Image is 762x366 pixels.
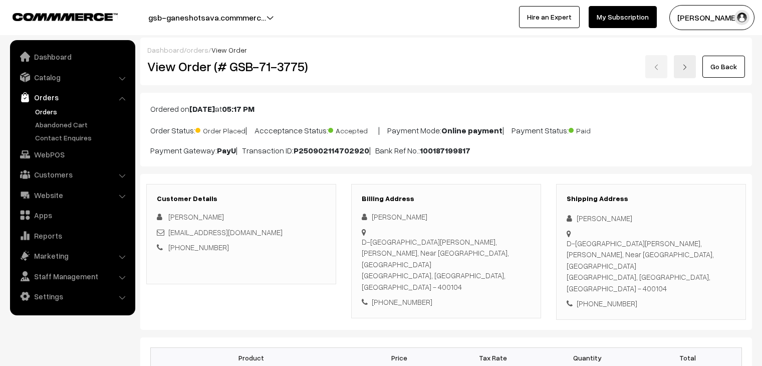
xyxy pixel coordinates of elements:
div: [PERSON_NAME] [567,213,735,224]
div: [PERSON_NAME] [362,211,531,223]
b: 05:17 PM [222,104,255,114]
b: PayU [217,145,236,155]
a: Marketing [13,247,132,265]
a: Contact Enquires [33,132,132,143]
a: Hire an Expert [519,6,580,28]
a: Website [13,186,132,204]
div: D-[GEOGRAPHIC_DATA][PERSON_NAME], [PERSON_NAME], Near [GEOGRAPHIC_DATA], [GEOGRAPHIC_DATA] [GEOGR... [362,236,531,293]
a: Orders [33,106,132,117]
a: My Subscription [589,6,657,28]
div: / / [147,45,745,55]
span: Order Placed [195,123,245,136]
a: COMMMERCE [13,10,100,22]
span: Paid [569,123,619,136]
span: [PERSON_NAME] [168,212,224,221]
b: Online payment [441,125,502,135]
a: Dashboard [13,48,132,66]
p: Payment Gateway: | Transaction ID: | Bank Ref No.: [150,144,742,156]
a: orders [186,46,208,54]
a: Abandoned Cart [33,119,132,130]
p: Ordered on at [150,103,742,115]
img: right-arrow.png [682,64,688,70]
a: WebPOS [13,145,132,163]
a: [PHONE_NUMBER] [168,243,229,252]
a: Dashboard [147,46,184,54]
h3: Customer Details [157,195,326,203]
a: Settings [13,287,132,305]
a: Catalog [13,68,132,86]
button: gsb-ganeshotsava.commmerc… [113,5,301,30]
b: [DATE] [189,104,215,114]
a: Reports [13,227,132,245]
img: COMMMERCE [13,13,118,21]
a: Customers [13,165,132,184]
span: View Order [211,46,247,54]
p: Order Status: | Accceptance Status: | Payment Mode: | Payment Status: [150,123,742,136]
a: [EMAIL_ADDRESS][DOMAIN_NAME] [168,228,283,237]
img: user [734,10,749,25]
b: P250902114702920 [294,145,369,155]
div: D-[GEOGRAPHIC_DATA][PERSON_NAME], [PERSON_NAME], Near [GEOGRAPHIC_DATA], [GEOGRAPHIC_DATA] [GEOGR... [567,238,735,294]
span: Accepted [328,123,378,136]
div: [PHONE_NUMBER] [567,298,735,309]
b: 100187199817 [420,145,470,155]
a: Apps [13,206,132,224]
button: [PERSON_NAME] [669,5,754,30]
div: [PHONE_NUMBER] [362,296,531,308]
h2: View Order (# GSB-71-3775) [147,59,337,74]
a: Go Back [702,56,745,78]
a: Orders [13,88,132,106]
a: Staff Management [13,267,132,285]
h3: Billing Address [362,195,531,203]
h3: Shipping Address [567,195,735,203]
